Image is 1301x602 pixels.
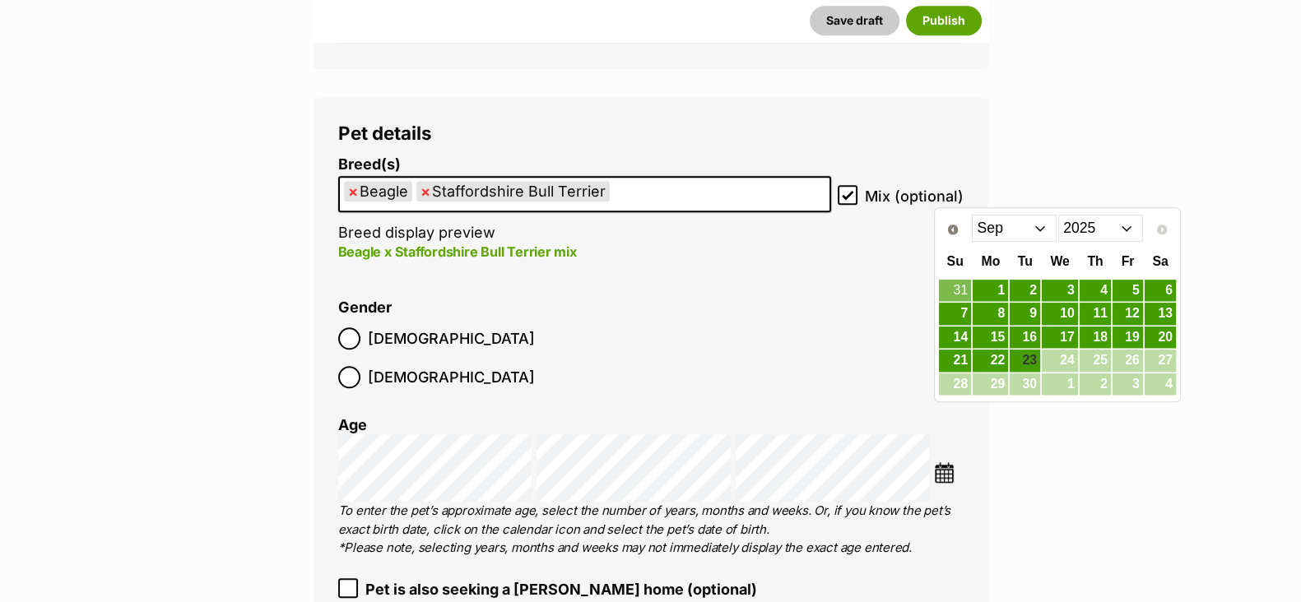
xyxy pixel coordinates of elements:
[906,6,982,35] button: Publish
[939,350,971,372] a: 21
[1042,350,1078,372] span: 24
[1113,373,1143,396] span: 3
[946,254,963,268] span: Sunday
[1050,254,1069,268] span: Wednesday
[338,156,831,174] label: Breed(s)
[1113,350,1143,372] span: 26
[865,185,964,207] span: Mix (optional)
[338,156,831,279] li: Breed display preview
[1145,280,1176,302] a: 6
[365,578,757,600] span: Pet is also seeking a [PERSON_NAME] home (optional)
[338,502,964,558] p: To enter the pet’s approximate age, select the number of years, months and weeks. Or, if you know...
[973,280,1008,302] a: 1
[1145,326,1176,349] a: 20
[1113,280,1143,302] a: 5
[1080,280,1111,302] a: 4
[1122,254,1135,268] span: Friday
[338,299,392,317] label: Gender
[973,326,1008,349] a: 15
[1010,280,1040,302] a: 2
[810,6,899,35] button: Save draft
[1113,326,1143,349] a: 19
[973,350,1008,372] a: 22
[338,242,831,262] p: Beagle x Staffordshire Bull Terrier mix
[939,303,971,325] a: 7
[421,181,430,201] span: ×
[1010,303,1040,325] a: 9
[1042,303,1078,325] a: 10
[981,254,1000,268] span: Monday
[344,181,412,201] li: Beagle
[1087,254,1103,268] span: Thursday
[1018,254,1033,268] span: Tuesday
[1145,303,1176,325] a: 13
[973,373,1008,396] span: 29
[416,181,610,201] li: Staffordshire Bull Terrier
[1042,326,1078,349] a: 17
[338,416,367,433] label: Age
[1113,303,1143,325] a: 12
[1010,326,1040,349] a: 16
[939,373,971,396] span: 28
[934,462,955,483] img: ...
[1145,373,1176,396] span: 4
[1080,303,1111,325] a: 11
[946,223,959,236] span: Prev
[939,280,971,302] a: 31
[1149,216,1175,243] a: Next
[940,216,966,243] a: Prev
[1010,373,1040,396] span: 30
[973,303,1008,325] a: 8
[368,327,535,350] span: [DEMOGRAPHIC_DATA]
[1042,280,1078,302] a: 3
[1042,373,1078,396] span: 1
[1155,223,1169,236] span: Next
[348,181,358,201] span: ×
[1145,350,1176,372] span: 27
[1080,326,1111,349] a: 18
[338,122,432,144] span: Pet details
[368,366,535,388] span: [DEMOGRAPHIC_DATA]
[1080,350,1111,372] span: 25
[1152,254,1168,268] span: Saturday
[939,326,971,349] a: 14
[1080,373,1111,396] span: 2
[1010,350,1040,372] a: 23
